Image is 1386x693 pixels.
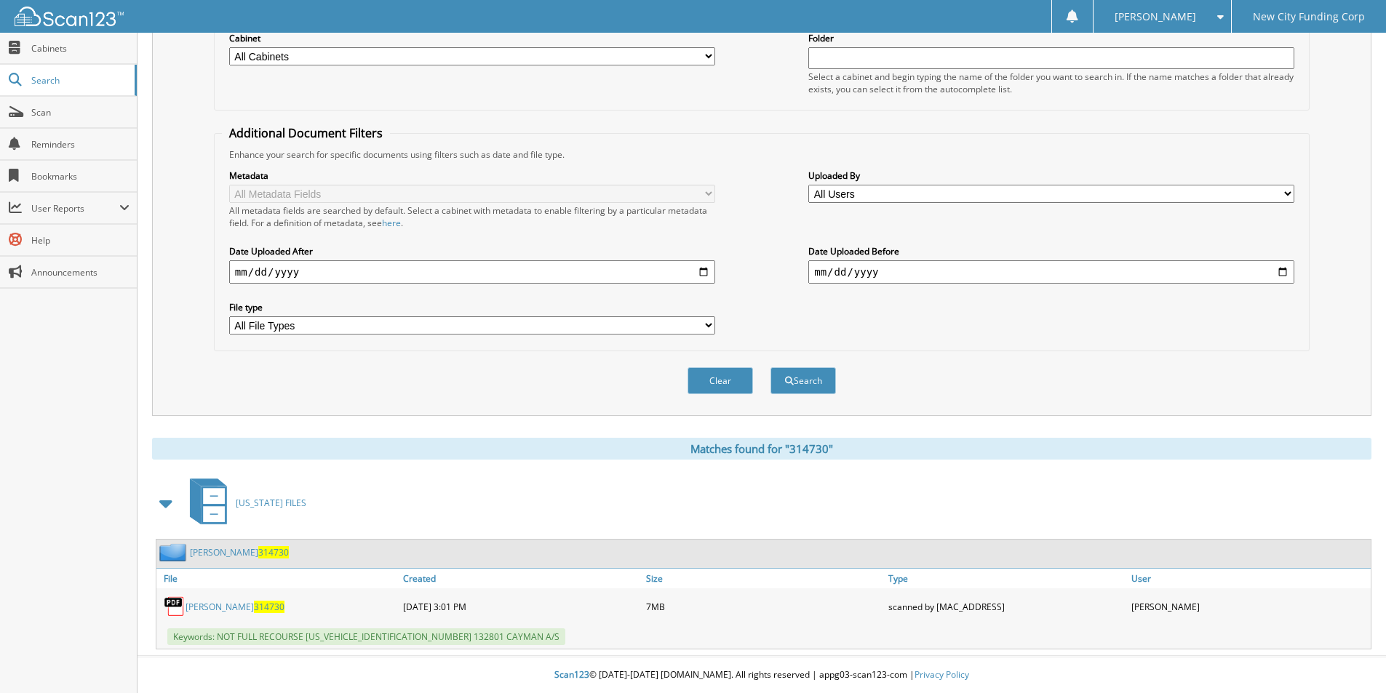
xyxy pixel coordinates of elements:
[138,657,1386,693] div: © [DATE]-[DATE] [DOMAIN_NAME]. All rights reserved | appg03-scan123-com |
[229,260,715,284] input: start
[156,569,399,588] a: File
[167,628,565,645] span: Keywords: NOT FULL RECOURSE [US_VEHICLE_IDENTIFICATION_NUMBER] 132801 CAYMAN A/S
[254,601,284,613] span: 314730
[1253,12,1365,21] span: New City Funding Corp
[31,202,119,215] span: User Reports
[258,546,289,558] span: 314730
[688,367,753,394] button: Clear
[152,438,1371,460] div: Matches found for "314730"
[222,125,390,141] legend: Additional Document Filters
[642,569,885,588] a: Size
[229,245,715,257] label: Date Uploaded After
[229,32,715,44] label: Cabinet
[399,592,642,621] div: [DATE] 3:01 PM
[554,668,589,681] span: Scan123
[808,245,1294,257] label: Date Uploaded Before
[31,138,130,151] span: Reminders
[186,601,284,613] a: [PERSON_NAME]314730
[159,543,190,561] img: folder2.png
[31,74,127,87] span: Search
[31,106,130,119] span: Scan
[164,596,186,617] img: PDF.png
[808,71,1294,95] div: Select a cabinet and begin typing the name of the folder you want to search in. If the name match...
[1115,12,1196,21] span: [PERSON_NAME]
[31,266,130,279] span: Announcements
[31,234,130,247] span: Help
[229,204,715,229] div: All metadata fields are searched by default. Select a cabinet with metadata to enable filtering b...
[222,148,1302,161] div: Enhance your search for specific documents using filters such as date and file type.
[236,497,306,509] span: [US_STATE] FILES
[399,569,642,588] a: Created
[31,42,130,55] span: Cabinets
[15,7,124,26] img: scan123-logo-white.svg
[808,32,1294,44] label: Folder
[229,301,715,313] label: File type
[915,668,969,681] a: Privacy Policy
[808,169,1294,182] label: Uploaded By
[1313,623,1386,693] iframe: Chat Widget
[808,260,1294,284] input: end
[642,592,885,621] div: 7MB
[190,546,289,558] a: [PERSON_NAME]314730
[770,367,836,394] button: Search
[1128,569,1371,588] a: User
[1128,592,1371,621] div: [PERSON_NAME]
[31,170,130,183] span: Bookmarks
[181,474,306,532] a: [US_STATE] FILES
[229,169,715,182] label: Metadata
[885,592,1128,621] div: scanned by [MAC_ADDRESS]
[885,569,1128,588] a: Type
[382,217,401,229] a: here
